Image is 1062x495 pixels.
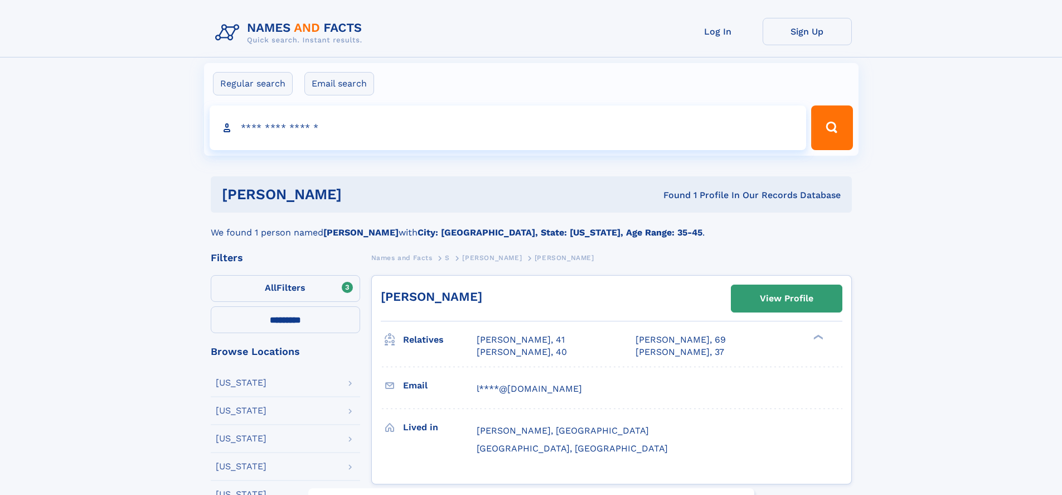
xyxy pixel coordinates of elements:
div: Found 1 Profile In Our Records Database [502,189,841,201]
div: [US_STATE] [216,434,266,443]
b: [PERSON_NAME] [323,227,399,238]
span: S [445,254,450,262]
span: [PERSON_NAME], [GEOGRAPHIC_DATA] [477,425,649,436]
a: [PERSON_NAME], 40 [477,346,567,358]
h3: Lived in [403,418,477,437]
span: [PERSON_NAME] [535,254,594,262]
div: [US_STATE] [216,378,266,387]
a: [PERSON_NAME] [381,290,482,304]
a: [PERSON_NAME] [462,251,522,265]
a: Log In [673,18,763,45]
span: [PERSON_NAME] [462,254,522,262]
div: View Profile [760,286,813,311]
a: [PERSON_NAME], 69 [636,334,726,346]
span: [GEOGRAPHIC_DATA], [GEOGRAPHIC_DATA] [477,443,668,454]
div: Browse Locations [211,347,360,357]
a: [PERSON_NAME], 41 [477,334,565,346]
div: Filters [211,253,360,263]
a: [PERSON_NAME], 37 [636,346,724,358]
span: All [265,282,277,293]
a: View Profile [731,285,842,312]
label: Email search [304,72,374,95]
a: S [445,251,450,265]
div: [US_STATE] [216,462,266,471]
button: Search Button [811,105,852,150]
b: City: [GEOGRAPHIC_DATA], State: [US_STATE], Age Range: 35-45 [418,227,702,238]
a: Names and Facts [371,251,433,265]
div: [US_STATE] [216,406,266,415]
label: Regular search [213,72,293,95]
div: We found 1 person named with . [211,213,852,239]
a: Sign Up [763,18,852,45]
h1: [PERSON_NAME] [222,188,503,201]
h3: Relatives [403,330,477,349]
img: Logo Names and Facts [211,18,371,48]
input: search input [210,105,807,150]
div: ❯ [811,334,824,341]
h3: Email [403,376,477,395]
label: Filters [211,275,360,302]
